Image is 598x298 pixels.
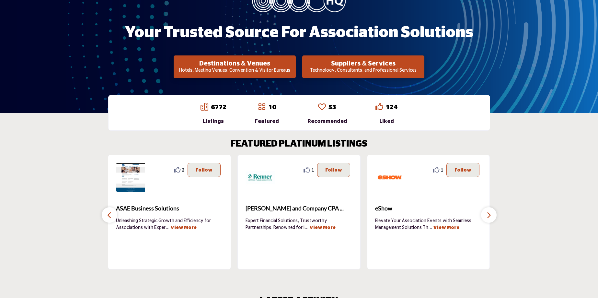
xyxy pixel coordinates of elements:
p: Follow [196,166,213,173]
a: eShow [375,200,482,217]
img: ASAE Business Solutions [116,163,145,192]
button: Follow [188,163,221,177]
span: ... [166,225,169,230]
button: Follow [446,163,479,177]
span: 1 [441,166,443,173]
span: ... [428,225,432,230]
div: Featured [255,117,279,125]
a: Go to Recommended [318,103,326,112]
span: eShow [375,204,482,213]
a: Go to Featured [258,103,266,112]
h2: FEATURED PLATINUM LISTINGS [231,139,367,150]
p: Hotels, Meeting Venues, Convention & Visitor Bureaus [176,67,294,74]
span: ... [305,225,308,230]
a: 6772 [211,104,226,111]
p: Follow [325,166,342,173]
h2: Destinations & Venues [176,60,294,67]
p: Expert Financial Solutions, Trustworthy Partnerships. Renowned for i [246,218,352,231]
img: Renner and Company CPA PC [246,163,275,192]
a: View More [170,225,197,230]
a: View More [433,225,459,230]
a: 124 [386,104,397,111]
span: [PERSON_NAME] and Company CPA ... [246,204,352,213]
a: [PERSON_NAME] and Company CPA ... [246,200,352,217]
div: Listings [201,117,226,125]
h2: Suppliers & Services [304,60,422,67]
a: 53 [328,104,336,111]
div: Recommended [307,117,347,125]
p: Elevate Your Association Events with Seamless Management Solutions Th [375,218,482,231]
span: 2 [182,166,184,173]
span: 1 [311,166,314,173]
a: 10 [268,104,276,111]
div: Liked [375,117,397,125]
p: Follow [454,166,471,173]
a: View More [309,225,336,230]
p: Unleashing Strategic Growth and Efficiency for Associations with Exper [116,218,223,231]
b: Renner and Company CPA PC [246,200,352,217]
img: eShow [375,163,404,192]
a: ASAE Business Solutions [116,200,223,217]
p: Technology, Consultants, and Professional Services [304,67,422,74]
h1: Your Trusted Source for Association Solutions [125,23,473,43]
button: Destinations & Venues Hotels, Meeting Venues, Convention & Visitor Bureaus [174,55,296,78]
span: ASAE Business Solutions [116,204,223,213]
button: Suppliers & Services Technology, Consultants, and Professional Services [302,55,424,78]
i: Go to Liked [375,103,383,111]
button: Follow [317,163,350,177]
